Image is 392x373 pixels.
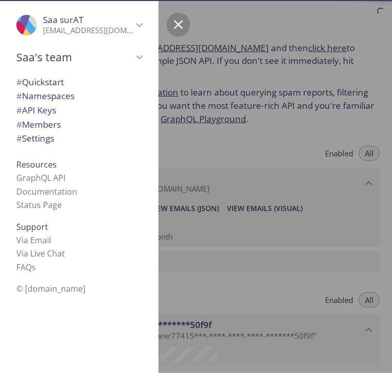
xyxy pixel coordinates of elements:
span: s [32,262,36,273]
a: GraphQL API [16,172,65,183]
span: Support [16,221,48,232]
a: Status Page [16,199,62,211]
span: # [16,76,22,88]
span: © [DOMAIN_NAME] [16,283,85,294]
div: Saa's team [8,44,150,71]
div: Saa surAT [8,8,150,42]
div: Quickstart [8,75,150,89]
button: Menu [167,13,190,36]
span: # [16,132,22,144]
span: Saa surAT [43,14,83,26]
p: [EMAIL_ADDRESS][DOMAIN_NAME] [43,26,133,36]
span: # [16,90,22,102]
div: Namespaces [8,89,150,103]
div: API Keys [8,103,150,118]
span: # [16,119,22,130]
span: Namespaces [16,90,75,102]
span: Settings [16,132,54,144]
div: Members [8,118,150,132]
a: Via Live Chat [16,248,65,259]
span: Saa's team [16,50,133,64]
a: FAQ [16,262,36,273]
a: Documentation [16,186,77,197]
span: API Keys [16,104,56,116]
div: Team Settings [8,131,150,146]
span: # [16,104,22,116]
span: Resources [16,159,57,170]
span: Quickstart [16,76,64,88]
a: Via Email [16,235,51,246]
span: Members [16,119,61,130]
